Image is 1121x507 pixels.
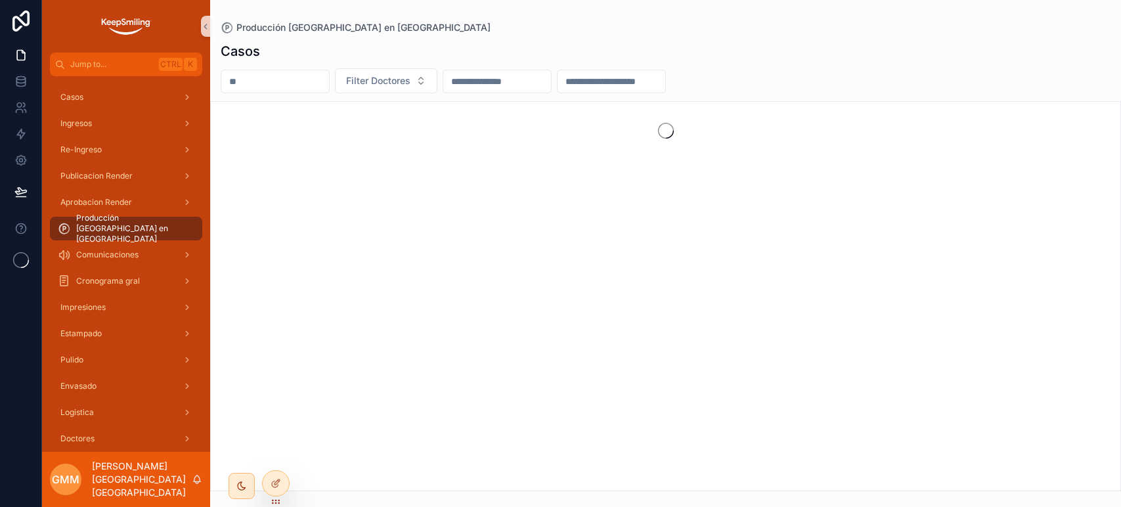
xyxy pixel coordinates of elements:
[60,144,102,155] span: Re-Ingreso
[60,197,132,208] span: Aprobacion Render
[60,407,94,418] span: Logistica
[42,76,210,452] div: scrollable content
[70,59,154,70] span: Jump to...
[76,213,189,244] span: Producción [GEOGRAPHIC_DATA] en [GEOGRAPHIC_DATA]
[60,302,106,313] span: Impresiones
[50,85,202,109] a: Casos
[50,296,202,319] a: Impresiones
[335,68,437,93] button: Select Button
[50,190,202,214] a: Aprobacion Render
[185,59,196,70] span: K
[60,92,83,102] span: Casos
[50,164,202,188] a: Publicacion Render
[50,53,202,76] button: Jump to...CtrlK
[50,374,202,398] a: Envasado
[346,74,410,87] span: Filter Doctores
[50,269,202,293] a: Cronograma gral
[221,42,260,60] h1: Casos
[76,276,140,286] span: Cronograma gral
[50,138,202,162] a: Re-Ingreso
[50,217,202,240] a: Producción [GEOGRAPHIC_DATA] en [GEOGRAPHIC_DATA]
[50,427,202,451] a: Doctores
[60,433,95,444] span: Doctores
[50,401,202,424] a: Logistica
[50,243,202,267] a: Comunicaciones
[159,58,183,71] span: Ctrl
[60,355,83,365] span: Pulido
[92,460,192,499] p: [PERSON_NAME][GEOGRAPHIC_DATA][GEOGRAPHIC_DATA]
[60,171,133,181] span: Publicacion Render
[50,322,202,345] a: Estampado
[52,472,79,487] span: GMM
[221,21,491,34] a: Producción [GEOGRAPHIC_DATA] en [GEOGRAPHIC_DATA]
[100,16,152,37] img: App logo
[76,250,139,260] span: Comunicaciones
[50,112,202,135] a: Ingresos
[50,348,202,372] a: Pulido
[60,381,97,391] span: Envasado
[236,21,491,34] span: Producción [GEOGRAPHIC_DATA] en [GEOGRAPHIC_DATA]
[60,118,92,129] span: Ingresos
[60,328,102,339] span: Estampado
